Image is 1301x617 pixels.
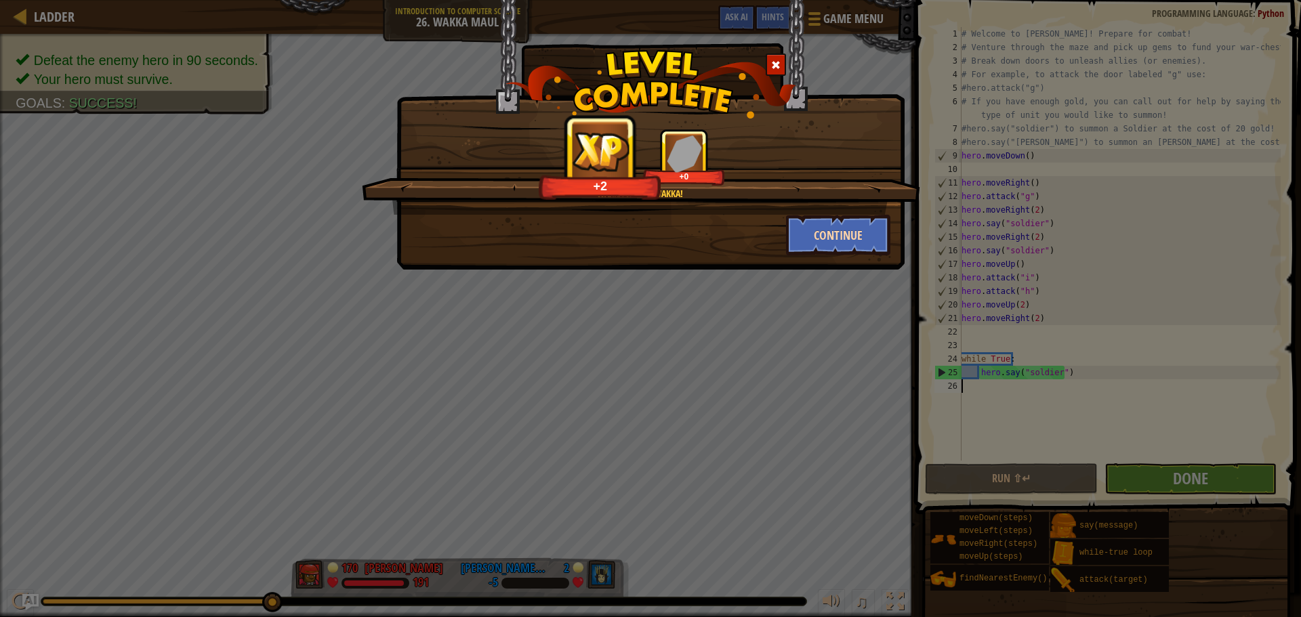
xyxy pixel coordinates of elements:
div: Wakka wakka wakka! [426,187,854,200]
div: +0 [646,171,722,182]
button: Continue [786,215,891,255]
img: level_complete.png [505,50,796,119]
img: reward_icon_gems.png [667,135,702,172]
img: reward_icon_xp.png [568,128,634,174]
div: +2 [543,178,658,194]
